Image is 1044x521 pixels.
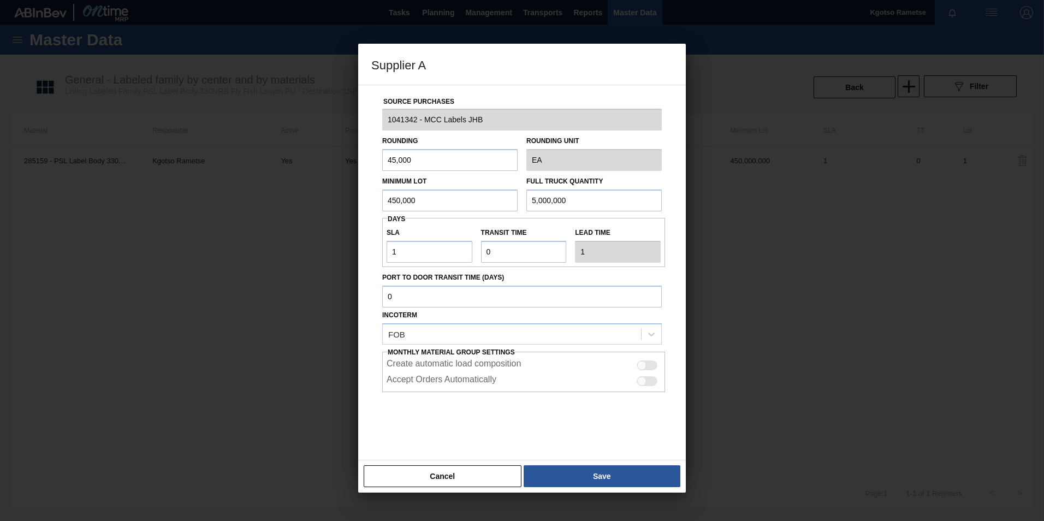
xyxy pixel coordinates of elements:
div: This configuration enables automatic acceptance of the order on the supplier side [382,372,665,388]
label: Accept Orders Automatically [387,375,496,388]
label: Create automatic load composition [387,359,521,372]
label: Incoterm [382,311,417,319]
label: Rounding Unit [526,133,662,149]
div: This setting enables the automatic creation of load composition on the supplier side if the order... [382,356,665,372]
span: Days [388,215,405,223]
div: FOB [388,329,405,339]
button: Save [524,465,680,487]
button: Cancel [364,465,521,487]
span: Monthly Material Group Settings [388,348,515,356]
label: Source Purchases [383,98,454,105]
label: Rounding [382,137,418,145]
h3: Supplier A [358,44,686,85]
label: Full Truck Quantity [526,177,603,185]
label: Minimum Lot [382,177,426,185]
label: Lead time [575,225,661,241]
label: Transit time [481,225,567,241]
label: Port to Door Transit Time (days) [382,270,662,286]
label: SLA [387,225,472,241]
